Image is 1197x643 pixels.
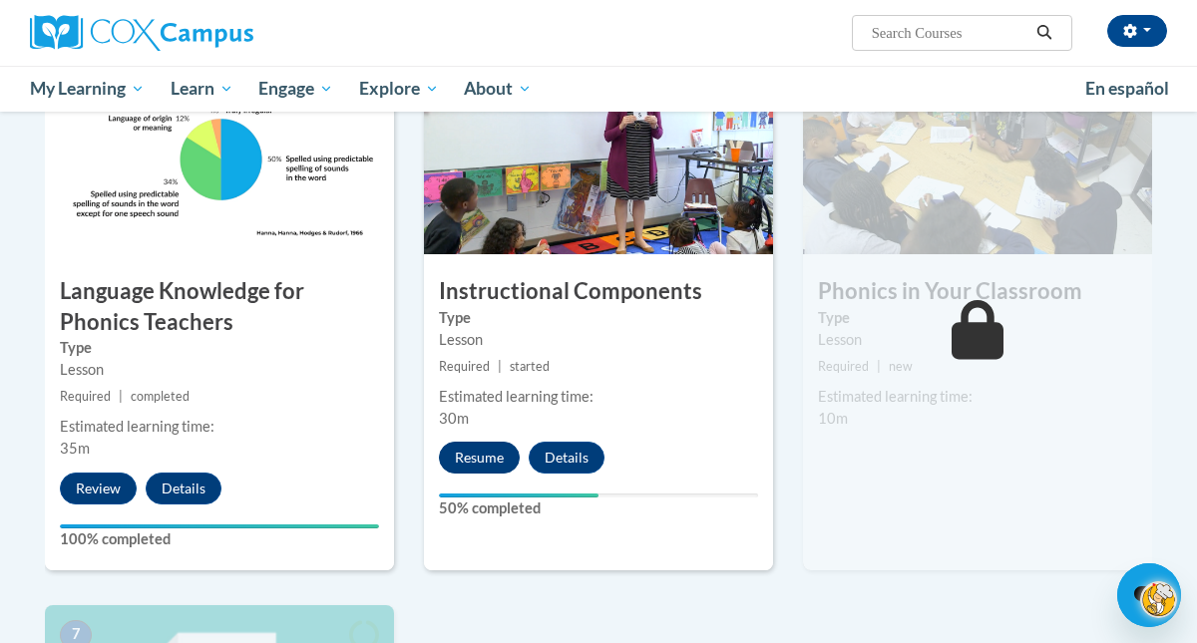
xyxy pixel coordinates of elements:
span: Learn [171,77,233,101]
span: completed [131,389,190,404]
span: En español [1085,78,1169,99]
span: Engage [258,77,333,101]
span: Required [818,359,869,374]
div: Your progress [439,493,598,497]
a: Cox Campus [30,15,389,51]
div: Main menu [15,66,1182,112]
div: Estimated learning time: [818,386,1137,408]
a: About [452,66,546,112]
span: Required [60,389,111,404]
h3: Language Knowledge for Phonics Teachers [45,276,394,338]
button: Details [529,442,604,474]
div: Lesson [818,329,1137,351]
div: Estimated learning time: [439,386,758,408]
img: Course Image [424,55,773,254]
a: En español [1072,68,1182,110]
a: My Learning [17,66,158,112]
input: Search Courses [870,21,1029,45]
img: Course Image [45,55,394,254]
label: Type [439,307,758,329]
span: | [877,359,881,374]
div: Lesson [439,329,758,351]
button: Resume [439,442,520,474]
h3: Phonics in Your Classroom [803,276,1152,307]
button: Account Settings [1107,15,1167,47]
label: Type [818,307,1137,329]
img: Cox Campus [30,15,253,51]
a: Learn [158,66,246,112]
button: Search [1029,21,1059,45]
button: Review [60,473,137,504]
span: | [119,389,123,404]
div: Lesson [60,359,379,381]
span: | [498,359,502,374]
iframe: Button to launch messaging window [1117,563,1181,627]
span: Explore [359,77,439,101]
div: Your progress [60,524,379,528]
span: My Learning [30,77,145,101]
label: 50% completed [439,497,758,519]
span: 30m [439,410,469,427]
button: Details [146,473,221,504]
a: Engage [245,66,346,112]
span: 10m [818,410,848,427]
span: About [464,77,532,101]
span: Required [439,359,490,374]
div: Estimated learning time: [60,416,379,438]
label: 100% completed [60,528,379,550]
h3: Instructional Components [424,276,773,307]
span: 35m [60,440,90,457]
a: Explore [346,66,452,112]
img: Course Image [803,55,1152,254]
label: Type [60,337,379,359]
span: started [510,359,550,374]
span: new [889,359,913,374]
